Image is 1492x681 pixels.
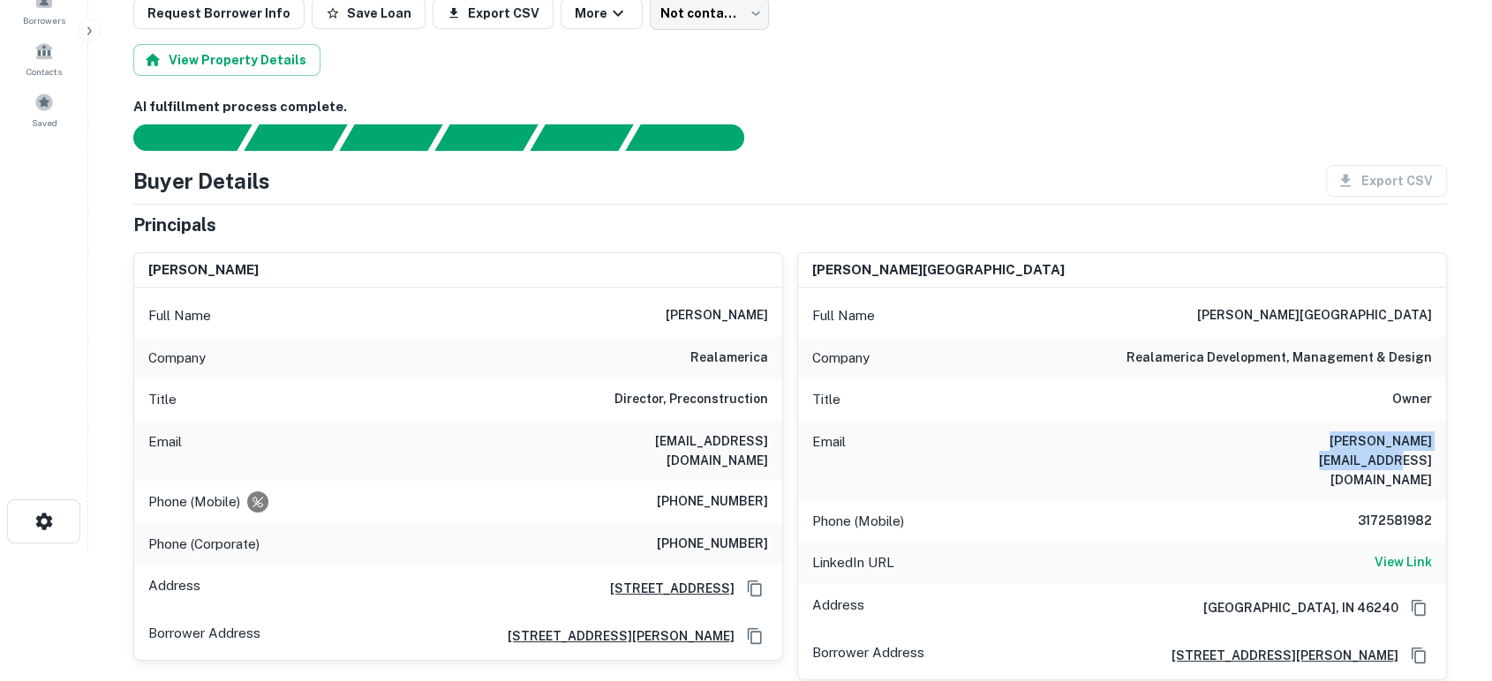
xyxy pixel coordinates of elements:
[812,389,840,410] p: Title
[812,642,924,669] p: Borrower Address
[148,431,182,470] p: Email
[247,491,268,513] div: Requests to not be contacted at this number
[148,575,200,602] p: Address
[148,534,260,555] p: Phone (Corporate)
[1375,552,1432,573] a: View Link
[530,124,633,151] div: Principals found, still searching for contact information. This may take time...
[690,348,768,369] h6: realamerica
[32,116,57,130] span: Saved
[1404,540,1492,625] iframe: Chat Widget
[148,491,240,513] p: Phone (Mobile)
[1392,389,1432,410] h6: Owner
[1220,431,1432,490] h6: [PERSON_NAME][EMAIL_ADDRESS][DOMAIN_NAME]
[812,511,904,532] p: Phone (Mobile)
[812,431,846,490] p: Email
[148,389,177,410] p: Title
[812,260,1065,281] h6: [PERSON_NAME][GEOGRAPHIC_DATA]
[434,124,538,151] div: Principals found, AI now looking for contact information...
[596,579,735,598] a: [STREET_ADDRESS]
[148,260,259,281] h6: [PERSON_NAME]
[23,13,65,27] span: Borrowers
[1197,305,1432,326] h6: [PERSON_NAME][GEOGRAPHIC_DATA]
[614,389,768,410] h6: Director, Preconstruction
[1189,598,1398,617] h6: [GEOGRAPHIC_DATA], IN 46240
[244,124,347,151] div: Your request is received and processing...
[494,626,735,646] a: [STREET_ADDRESS][PERSON_NAME]
[657,491,768,513] h6: [PHONE_NUMBER]
[742,623,768,649] button: Copy Address
[812,305,875,326] p: Full Name
[133,44,320,76] button: View Property Details
[657,534,768,555] h6: [PHONE_NUMBER]
[742,575,768,602] button: Copy Address
[1157,646,1398,665] a: [STREET_ADDRESS][PERSON_NAME]
[148,623,260,649] p: Borrower Address
[26,64,62,79] span: Contacts
[5,86,83,133] a: Saved
[148,305,211,326] p: Full Name
[556,431,768,470] h6: [EMAIL_ADDRESS][DOMAIN_NAME]
[626,124,765,151] div: AI fulfillment process complete.
[1326,511,1432,532] h6: 3172581982
[133,212,216,238] h5: Principals
[112,124,245,151] div: Sending borrower request to AI...
[812,348,870,369] p: Company
[339,124,442,151] div: Documents found, AI parsing details...
[1375,552,1432,572] h6: View Link
[1127,348,1432,369] h6: realamerica development, management & design
[148,348,206,369] p: Company
[1405,642,1432,669] button: Copy Address
[133,97,1447,117] h6: AI fulfillment process complete.
[812,595,864,621] p: Address
[666,305,768,326] h6: [PERSON_NAME]
[812,552,894,573] p: LinkedIn URL
[5,34,83,82] a: Contacts
[133,165,270,197] h4: Buyer Details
